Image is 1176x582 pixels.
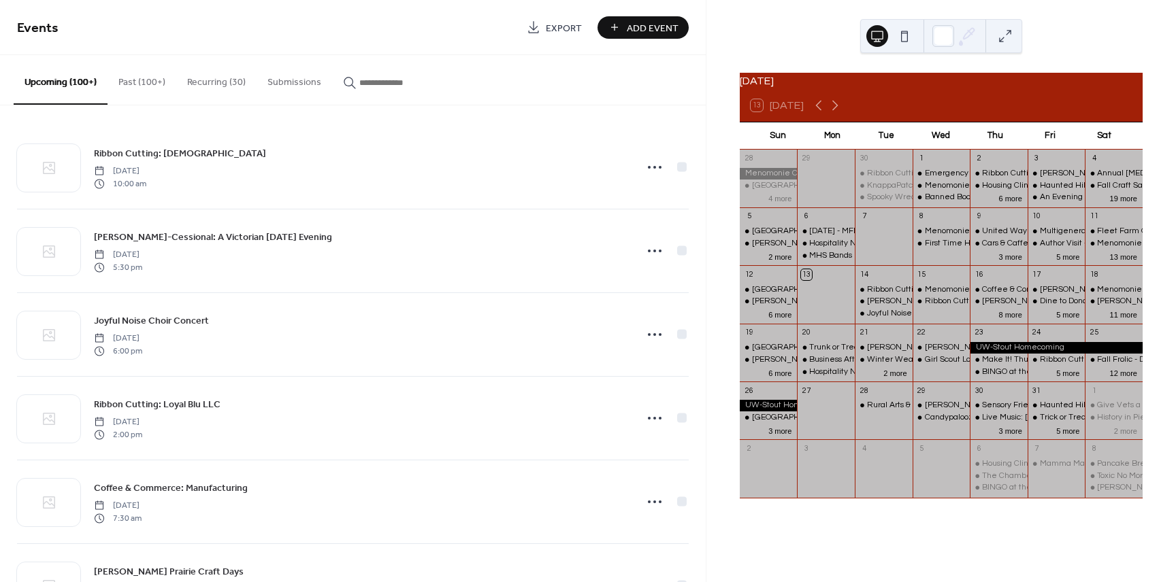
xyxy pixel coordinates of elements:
div: Sat [1077,122,1132,150]
div: 4 [1089,154,1099,164]
button: Add Event [598,16,689,39]
div: 3 [801,443,811,453]
div: 8 [1089,443,1099,453]
div: Give Vets a Smile [1085,400,1143,411]
div: 16 [974,269,984,279]
div: Joyful Noise Choir Concert [867,308,964,320]
span: Events [17,15,59,41]
button: Recurring (30) [176,55,257,103]
div: Business After Hours [797,354,855,366]
div: Candypalooza [913,412,970,424]
div: Rusk Prairie Craft Days [1028,284,1085,296]
div: 29 [801,154,811,164]
div: Rural Arts & Culture Forum [855,400,913,411]
div: Hospitality Night with Chef [PERSON_NAME] [809,238,976,250]
div: Ribbon Cutting: Anovia Health [855,168,913,179]
div: Spooky Wreath Workshop [855,192,913,203]
div: 25 [1089,328,1099,338]
div: UW-Stout Homecoming [740,400,798,411]
div: Housing Clinic [982,180,1034,192]
div: 15 [917,269,927,279]
div: Toxic No More: Detox Through Food Alone Class [1085,470,1143,482]
div: Fall Frolic - Downtown Menomonie [1085,354,1143,366]
div: BINGO at the Moose Lodge [970,482,1028,494]
div: BINGO at the Moose Lodge [970,366,1028,378]
div: 2 [974,154,984,164]
span: [DATE] [94,416,142,428]
div: Dine to Donate for The Bridge to Hope [1028,296,1085,307]
div: Ribbon Cutting and Open House: Compass IL [1028,354,1085,366]
div: Joyful Noise Choir Concert [855,308,913,320]
span: Ribbon Cutting: [DEMOGRAPHIC_DATA] [94,147,266,161]
div: Hospitality Night with Chef Stacy [797,238,855,250]
div: Mabel's Movie Series Double Feature: "Clue" and "Psycho" [913,400,970,411]
button: 11 more [1105,308,1143,320]
div: Menomonie Farmer's Market [913,284,970,296]
div: Give Vets a Smile [1097,400,1164,411]
div: Winter Wear Clothing Drive [867,354,970,366]
div: Mon [805,122,860,150]
div: [GEOGRAPHIC_DATA] Fall Festival [752,412,882,424]
div: First Time Homebuyers Workshop [913,238,970,250]
div: Live Music: Dave Snyder [970,412,1028,424]
div: 13 [801,269,811,279]
div: Stout Auto Club Car Show [740,296,798,307]
div: 1 [1089,386,1099,396]
button: 2 more [878,366,912,378]
a: Export [517,16,592,39]
div: [PERSON_NAME]'s Oktoberfest Buffet [867,342,1009,354]
div: 26 [744,386,754,396]
div: 22 [917,328,927,338]
span: [PERSON_NAME] Prairie Craft Days [94,565,244,579]
div: [PERSON_NAME] Prairie Craft Days [1040,284,1172,296]
div: BINGO at the [GEOGRAPHIC_DATA] [982,482,1117,494]
span: Export [546,21,582,35]
div: Tue [860,122,914,150]
div: Ribbon Cutting: Loyal Blu LLC [925,296,1034,307]
div: Sun [751,122,805,150]
div: Pleasant Valley Tree Farm Fall Festival [740,180,798,192]
div: Sensory Friendly Trick or Treat and Open House [970,400,1028,411]
button: 3 more [994,424,1028,436]
div: 28 [859,386,869,396]
button: 4 more [763,192,797,203]
div: 30 [859,154,869,164]
button: 3 more [994,250,1028,262]
span: [DATE] [94,249,142,261]
div: Banned Book Week: a Conversation with Dr. Samuel Cohen [913,192,970,203]
div: 1 [917,154,927,164]
div: Housing Clinic [982,458,1034,470]
div: Pleasant Valley Tree Farm Fall Festival [740,284,798,296]
div: Haunted Hillside [1040,180,1103,192]
div: [DATE] [740,73,1143,89]
div: Haunted Hillside [1028,180,1085,192]
div: Ribbon Cutting: Anovia Health [867,168,980,179]
div: [PERSON_NAME] Auto Club Car Show [752,296,892,307]
div: Thu [968,122,1023,150]
div: An Evening With [PERSON_NAME] [1040,192,1170,203]
div: 6 [974,443,984,453]
button: 13 more [1105,250,1143,262]
div: [GEOGRAPHIC_DATA] Fall Festival [752,342,882,354]
div: Coffee & Commerce: Manufacturing [970,284,1028,296]
button: 2 more [1109,424,1143,436]
div: Author Visit - [PERSON_NAME] [1040,238,1154,250]
div: Menomonie [PERSON_NAME] Market [925,284,1066,296]
div: 20 [801,328,811,338]
span: Ribbon Cutting: Loyal Blu LLC [94,398,220,412]
div: Trunk or Treat 2025 [797,342,855,354]
div: Govin's Corn Maze & Fall Fun [740,354,798,366]
div: 10 [1032,211,1042,222]
button: 6 more [763,308,797,320]
div: History in Pieces: Speed Jigsaw Puzzle Competition [1085,412,1143,424]
div: Rusk Prairie Craft Days [1085,296,1143,307]
div: Make It! Thursdays [970,354,1028,366]
div: Ribbon Cutting: [DEMOGRAPHIC_DATA] [867,284,1016,296]
div: Jake's Oktoberfest Buffet [855,342,913,354]
div: Menomonie Farmer's Market [1085,238,1143,250]
div: 29 [917,386,927,396]
div: [GEOGRAPHIC_DATA] Fall Festival [752,180,882,192]
div: 6 [801,211,811,222]
div: 5 [917,443,927,453]
div: United Way Day of Caring [970,226,1028,237]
